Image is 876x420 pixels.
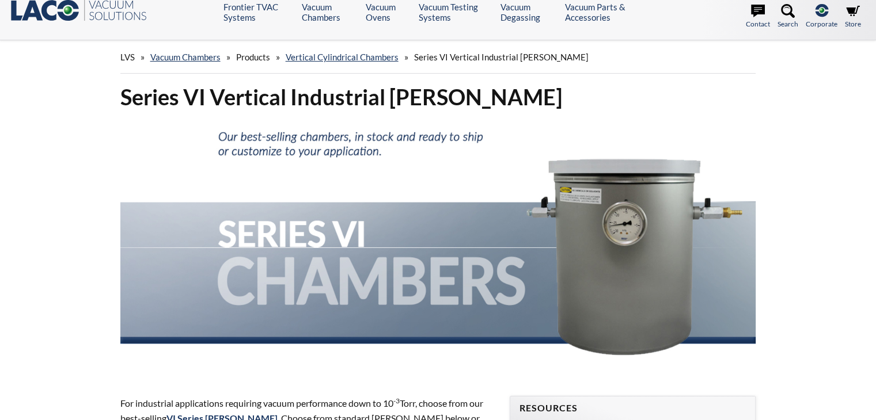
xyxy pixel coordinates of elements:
a: Vacuum Chambers [302,2,357,22]
a: Vacuum Degassing [500,2,556,22]
sup: -3 [393,396,400,405]
div: » » » » [120,41,756,74]
span: Series VI Vertical Industrial [PERSON_NAME] [414,52,589,62]
a: Vacuum Parts & Accessories [565,2,650,22]
h1: Series VI Vertical Industrial [PERSON_NAME] [120,83,756,111]
a: Frontier TVAC Systems [223,2,293,22]
a: Vacuum Ovens [366,2,410,22]
span: Corporate [806,18,837,29]
a: Vertical Cylindrical Chambers [286,52,399,62]
img: Series VI Chambers header [120,120,756,375]
span: Products [236,52,270,62]
a: Search [778,4,798,29]
a: Contact [746,4,770,29]
a: Store [845,4,861,29]
a: Vacuum Chambers [150,52,221,62]
span: LVS [120,52,135,62]
h4: Resources [519,402,746,414]
a: Vacuum Testing Systems [419,2,492,22]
